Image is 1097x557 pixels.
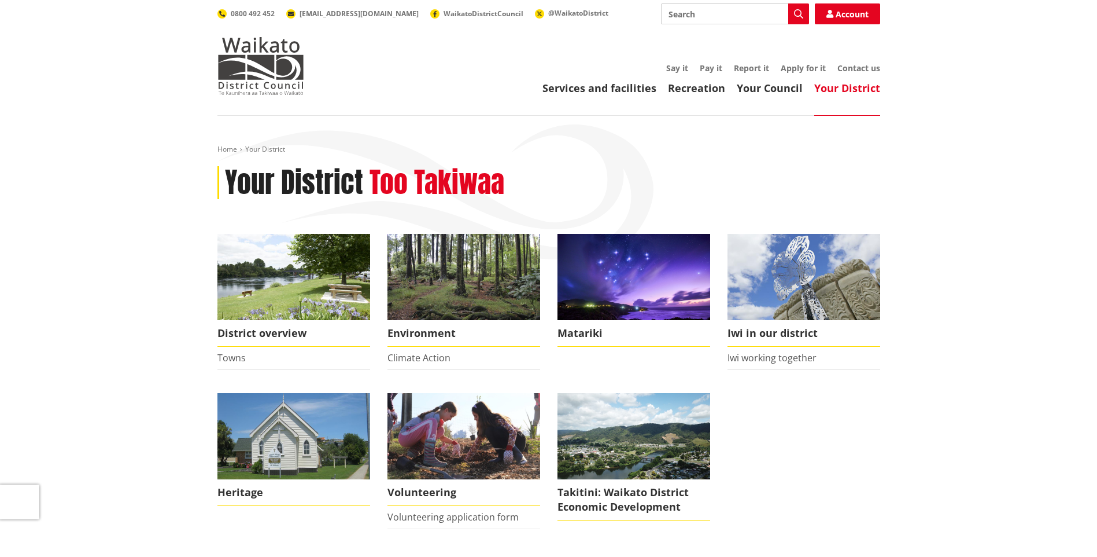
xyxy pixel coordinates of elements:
a: Report it [734,63,769,74]
a: @WaikatoDistrict [535,8,608,18]
span: 0800 492 452 [231,9,275,19]
img: Ngaruawahia 0015 [217,234,370,320]
a: Towns [217,351,246,364]
a: [EMAIL_ADDRESS][DOMAIN_NAME] [286,9,419,19]
span: Environment [387,320,540,347]
span: WaikatoDistrictCouncil [444,9,523,19]
span: Volunteering [387,479,540,506]
span: [EMAIL_ADDRESS][DOMAIN_NAME] [300,9,419,19]
a: Iwi working together [727,351,817,364]
a: Climate Action [387,351,450,364]
img: volunteer icon [387,393,540,479]
input: Search input [661,3,809,24]
img: ngaaruawaahia [557,393,710,479]
nav: breadcrumb [217,145,880,155]
span: Iwi in our district [727,320,880,347]
a: Environment [387,234,540,347]
a: Matariki [557,234,710,347]
span: District overview [217,320,370,347]
img: biodiversity- Wright's Bush_16x9 crop [387,234,540,320]
a: Services and facilities [542,81,656,95]
a: Raglan Church Heritage [217,393,370,506]
a: Your Council [737,81,803,95]
a: 0800 492 452 [217,9,275,19]
a: Say it [666,63,688,74]
img: Matariki over Whiaangaroa [557,234,710,320]
img: Turangawaewae Ngaruawahia [727,234,880,320]
a: Ngaruawahia 0015 District overview [217,234,370,347]
a: Home [217,144,237,154]
a: Account [815,3,880,24]
a: Apply for it [781,63,826,74]
h1: Your District [225,166,363,200]
span: Takitini: Waikato District Economic Development [557,479,710,521]
a: Turangawaewae Ngaruawahia Iwi in our district [727,234,880,347]
span: Matariki [557,320,710,347]
span: @WaikatoDistrict [548,8,608,18]
span: Your District [245,144,285,154]
span: Heritage [217,479,370,506]
a: volunteer icon Volunteering [387,393,540,506]
a: WaikatoDistrictCouncil [430,9,523,19]
a: Recreation [668,81,725,95]
h2: Too Takiwaa [370,166,504,200]
a: Your District [814,81,880,95]
img: Raglan Church [217,393,370,479]
a: Volunteering application form [387,511,519,523]
a: Contact us [837,63,880,74]
a: Takitini: Waikato District Economic Development [557,393,710,521]
a: Pay it [700,63,722,74]
img: Waikato District Council - Te Kaunihera aa Takiwaa o Waikato [217,37,304,95]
